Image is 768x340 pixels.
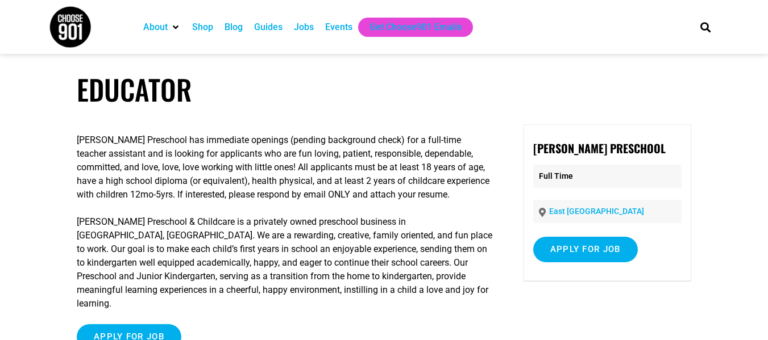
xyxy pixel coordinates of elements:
[533,140,666,157] strong: [PERSON_NAME] Preschool
[533,165,682,188] p: Full Time
[325,20,352,34] a: Events
[549,207,644,216] a: East [GEOGRAPHIC_DATA]
[138,18,681,37] nav: Main nav
[370,20,462,34] a: Get Choose901 Emails
[138,18,186,37] div: About
[77,133,493,202] p: [PERSON_NAME] Preschool has immediate openings (pending background check) for a full-time teacher...
[294,20,314,34] a: Jobs
[77,215,493,310] p: [PERSON_NAME] Preschool & Childcare is a privately owned preschool business in [GEOGRAPHIC_DATA],...
[254,20,283,34] a: Guides
[77,73,691,106] h1: Educator
[696,18,715,36] div: Search
[533,237,638,262] input: Apply for job
[192,20,213,34] a: Shop
[225,20,243,34] a: Blog
[143,20,168,34] a: About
